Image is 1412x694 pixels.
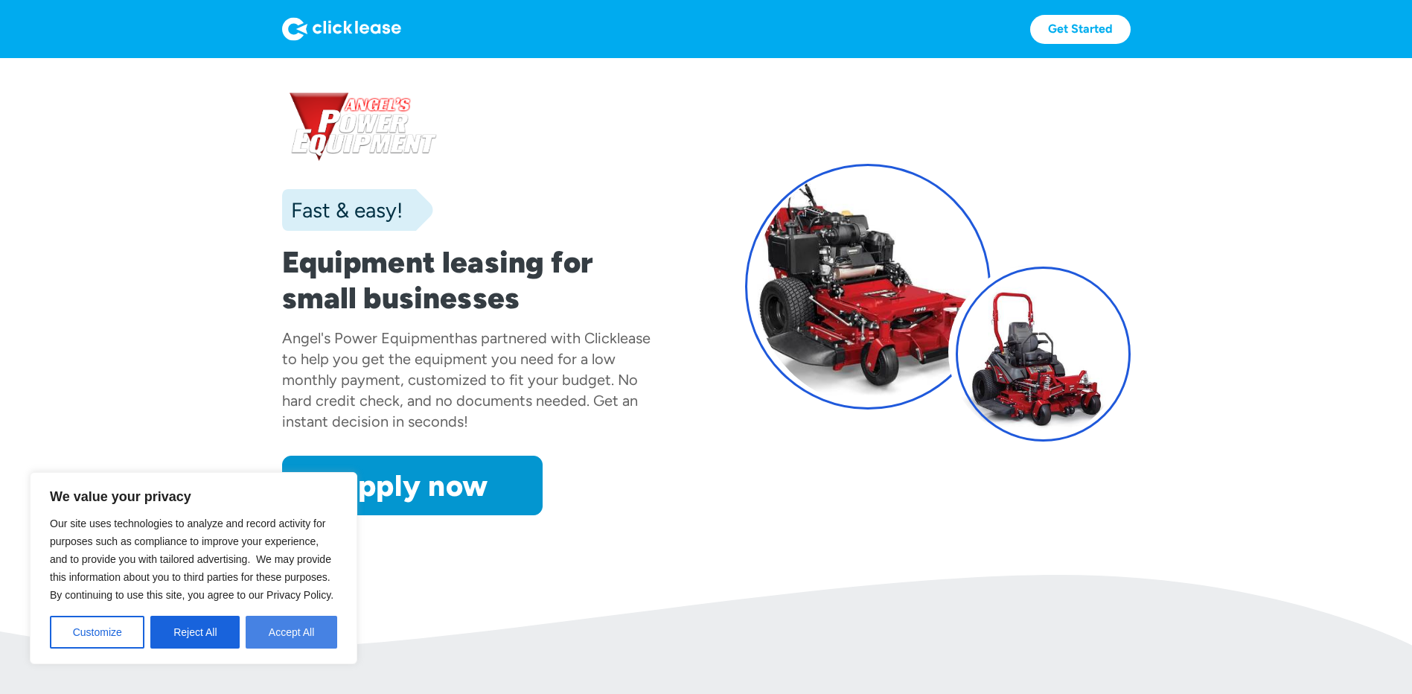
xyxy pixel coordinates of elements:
[50,518,333,601] span: Our site uses technologies to analyze and record activity for purposes such as compliance to impr...
[282,456,543,515] a: Apply now
[50,488,337,506] p: We value your privacy
[1030,15,1131,44] a: Get Started
[30,472,357,664] div: We value your privacy
[246,616,337,649] button: Accept All
[282,329,651,430] div: has partnered with Clicklease to help you get the equipment you need for a low monthly payment, c...
[282,195,403,225] div: Fast & easy!
[50,616,144,649] button: Customize
[282,17,401,41] img: Logo
[282,329,455,347] div: Angel's Power Equipment
[282,244,668,316] h1: Equipment leasing for small businesses
[150,616,240,649] button: Reject All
